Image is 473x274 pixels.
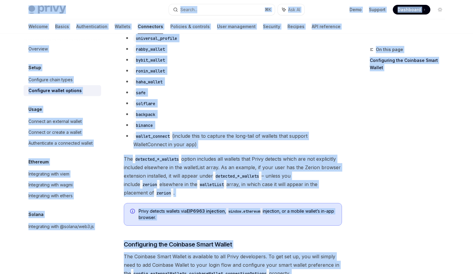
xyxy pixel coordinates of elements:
span: Dashboard [398,7,421,13]
code: ronin_wallet [133,68,167,74]
a: Configure wallet options [24,85,101,96]
a: Basics [55,19,69,34]
a: Integrating with ethers [24,190,101,201]
div: Integrating with wagmi [28,181,73,189]
a: Wallets [115,19,130,34]
div: Integrating with viem [28,170,69,178]
a: API reference [312,19,340,34]
a: Configure chain types [24,74,101,85]
h5: Usage [28,106,42,113]
svg: Info [130,209,136,215]
code: walletList [197,181,226,188]
a: Support [369,7,386,13]
div: Integrating with ethers [28,192,73,199]
a: User management [217,19,256,34]
a: Security [263,19,280,34]
code: bybit_wallet [133,57,167,63]
h5: Solana [28,211,44,218]
a: Policies & controls [170,19,210,34]
h5: Setup [28,64,41,71]
code: backpack [133,111,158,118]
code: binance [133,122,155,129]
a: Connect an external wallet [24,116,101,127]
h5: Ethereum [28,158,49,166]
div: Configure wallet options [28,87,82,94]
div: Connect or create a wallet [28,129,81,136]
span: Ask AI [288,7,300,13]
div: Search... [180,6,197,13]
a: Recipes [287,19,304,34]
span: Configuring the Coinbase Smart Wallet [124,240,232,249]
button: Search...⌘K [169,4,275,15]
span: On this page [376,46,403,53]
a: EIP6963 injection [187,208,225,214]
span: ⌘ K [265,7,271,12]
code: universal_profile [133,35,179,42]
a: Integrating with @solana/web3.js [24,221,101,232]
a: Connectors [138,19,163,34]
button: Toggle dark mode [435,5,445,15]
code: zerion [140,181,159,188]
div: Configure chain types [28,76,73,83]
div: Integrating with @solana/web3.js [28,223,94,230]
div: Connect an external wallet [28,118,82,125]
code: zerion [154,190,173,196]
a: Integrating with wagmi [24,179,101,190]
div: Overview [28,45,48,53]
a: Integrating with viem [24,169,101,179]
code: safe [133,89,148,96]
a: Authenticate a connected wallet [24,138,101,149]
span: Privy detects wallets via , injection, or a mobile wallet’s in-app browser. [139,208,336,221]
a: Dashboard [393,5,430,15]
code: wallet_connect [133,133,172,140]
a: Welcome [28,19,48,34]
button: Ask AI [278,4,304,15]
a: Demo [350,7,362,13]
a: Configuring the Coinbase Smart Wallet [370,56,450,73]
code: detected_*_wallets [213,173,261,179]
code: solflare [133,100,158,107]
code: detected_*_wallets [133,156,181,163]
a: Authentication [76,19,107,34]
code: haha_wallet [133,79,165,85]
div: Authenticate a connected wallet [28,140,93,147]
code: window.ethereum [226,208,263,214]
a: Connect or create a wallet [24,127,101,138]
a: Overview [24,44,101,54]
span: The option includes all wallets that Privy detects which are not explicitly included elsewhere in... [124,155,342,197]
li: (include this to capture the long-tail of wallets that support WalletConnect in your app) [124,132,342,149]
img: light logo [28,5,66,14]
code: rabby_wallet [133,46,167,53]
